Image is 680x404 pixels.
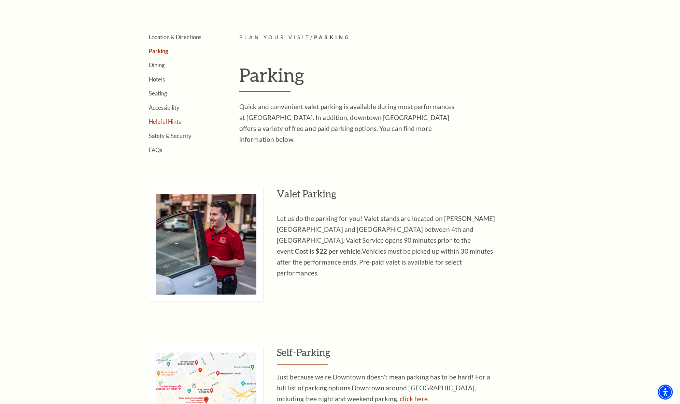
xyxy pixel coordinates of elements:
[149,147,162,153] a: FAQs
[277,213,499,279] p: Let us do the parking for you! Valet stands are located on [PERSON_NAME][GEOGRAPHIC_DATA] and [GE...
[277,187,552,207] h3: Valet Parking
[239,34,310,40] span: Plan Your Visit
[277,346,552,365] h3: Self-Parking
[149,104,179,111] a: Accessibility
[149,76,165,83] a: Hotels
[295,247,362,255] strong: Cost is $22 per vehicle.
[149,118,181,125] a: Helpful Hints
[149,90,167,96] a: Seating
[149,48,168,54] a: Parking
[314,34,351,40] span: Parking
[239,64,552,92] h1: Parking
[149,187,263,301] img: Valet Parking
[149,133,191,139] a: Safety & Security
[658,385,673,400] div: Accessibility Menu
[149,62,165,68] a: Dining
[400,395,428,403] a: For a full list of parking options Downtown around Sundance Square, including free night and week...
[149,34,201,40] a: Location & Directions
[239,101,461,145] p: Quick and convenient valet parking is available during most performances at [GEOGRAPHIC_DATA]. In...
[239,33,552,42] p: /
